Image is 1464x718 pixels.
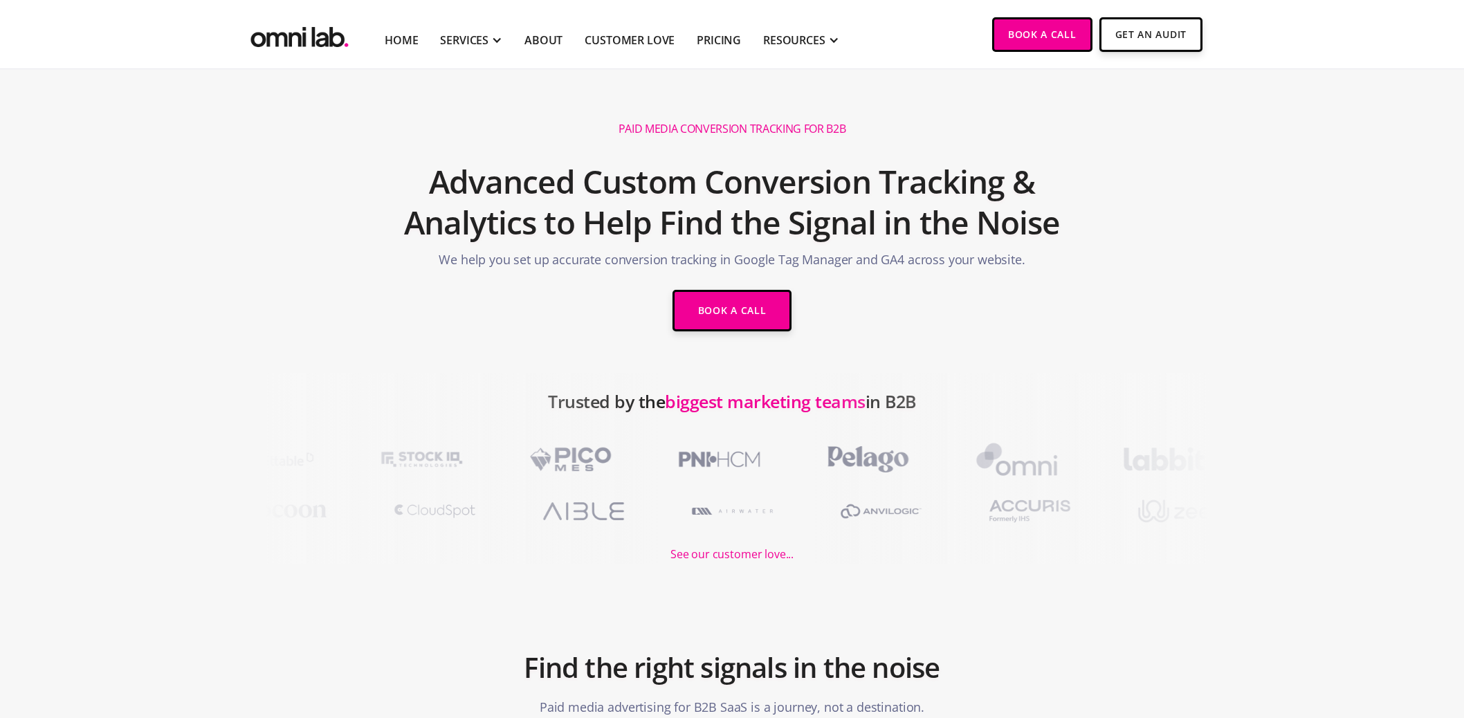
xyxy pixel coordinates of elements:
p: We help you set up accurate conversion tracking in Google Tag Manager and GA4 across your website. [439,250,1025,276]
a: home [248,17,351,51]
h1: Paid Media Conversion Tracking for B2B [619,122,846,136]
a: Home [385,32,418,48]
img: PelagoHealth [807,439,928,479]
a: Book a Call [992,17,1092,52]
div: See our customer love... [670,545,794,564]
h2: Advanced Custom Conversion Tracking & Analytics to Help Find the Signal in the Noise [403,154,1061,251]
a: Pricing [697,32,741,48]
iframe: Chat Widget [1216,558,1464,718]
a: Customer Love [585,32,675,48]
a: Book a Call [672,290,792,331]
h2: Find the right signals in the noise [524,644,940,691]
a: About [524,32,562,48]
span: biggest marketing teams [665,389,866,413]
div: SERVICES [440,32,488,48]
img: A1RWATER [672,491,793,531]
img: PNI [659,439,780,479]
a: Get An Audit [1099,17,1202,52]
a: See our customer love... [670,531,794,564]
img: Omni Lab: B2B SaaS Demand Generation Agency [248,17,351,51]
div: RESOURCES [763,32,825,48]
h2: Trusted by the in B2B [548,384,916,439]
